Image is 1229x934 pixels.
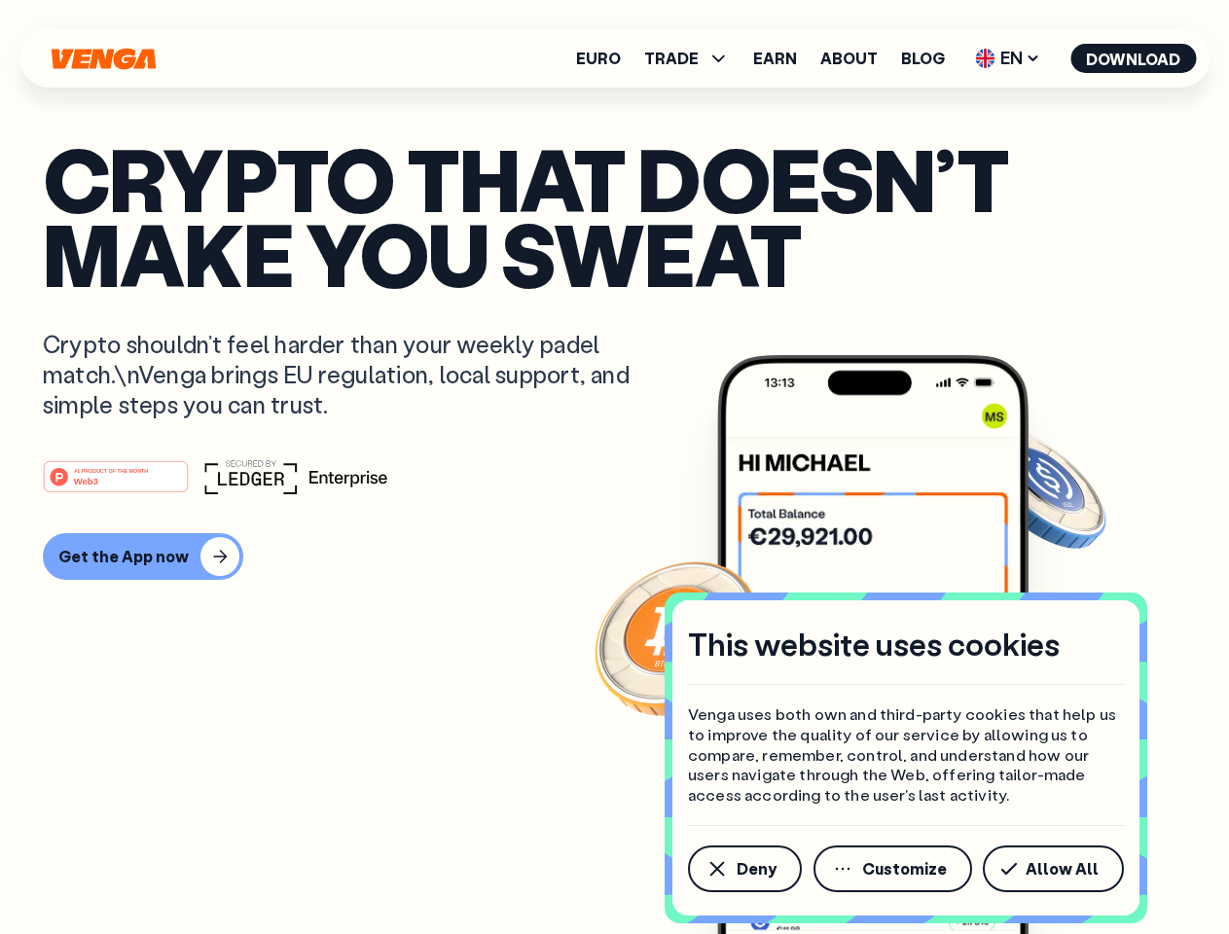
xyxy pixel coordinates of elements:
button: Get the App now [43,533,243,580]
button: Customize [813,845,972,892]
a: Euro [576,51,621,66]
img: Bitcoin [591,550,766,725]
img: USDC coin [970,418,1110,558]
tspan: #1 PRODUCT OF THE MONTH [74,467,148,473]
span: Allow All [1026,861,1099,877]
div: Get the App now [58,547,189,566]
svg: Home [49,48,158,70]
a: #1 PRODUCT OF THE MONTHWeb3 [43,472,189,497]
button: Deny [688,845,802,892]
a: Get the App now [43,533,1186,580]
span: TRADE [644,47,730,70]
span: Deny [737,861,777,877]
span: Customize [862,861,947,877]
tspan: Web3 [74,475,98,485]
p: Crypto shouldn’t feel harder than your weekly padel match.\nVenga brings EU regulation, local sup... [43,329,658,420]
a: About [820,51,878,66]
span: TRADE [644,51,699,66]
span: EN [968,43,1047,74]
img: flag-uk [975,49,994,68]
h4: This website uses cookies [688,624,1060,665]
a: Earn [753,51,797,66]
button: Allow All [983,845,1124,892]
p: Venga uses both own and third-party cookies that help us to improve the quality of our service by... [688,704,1124,806]
p: Crypto that doesn’t make you sweat [43,141,1186,290]
button: Download [1070,44,1196,73]
a: Blog [901,51,945,66]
